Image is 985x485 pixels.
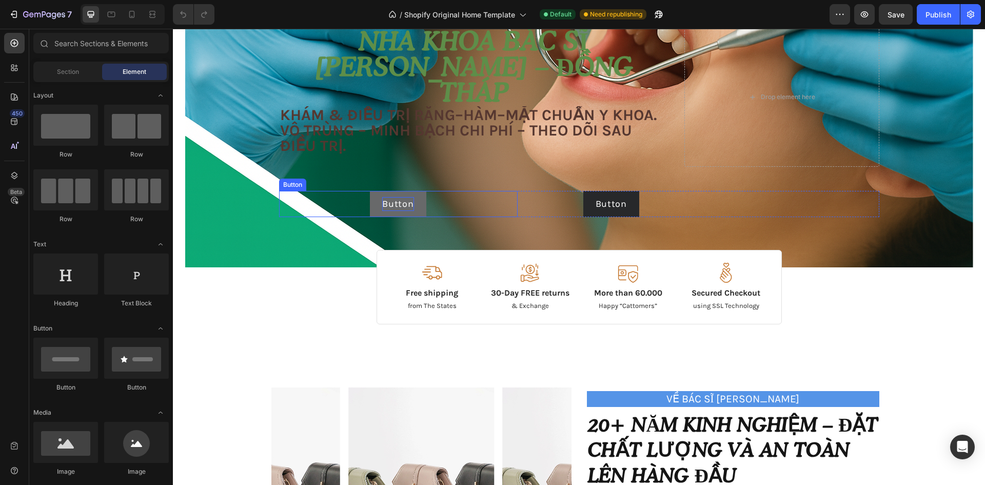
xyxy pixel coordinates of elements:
div: Button [108,151,131,161]
div: Heading [33,299,98,308]
div: Image [104,467,169,476]
p: Free shipping [218,259,301,270]
button: <p>Button</p> [197,162,253,188]
p: Khám & điều trị Răng–Hàm–Mặt chuẩn y khoa. Vô trùng – minh bạch chi phí – theo dõi sau điều trị. [107,79,495,125]
input: Search Sections & Elements [33,33,169,53]
div: Drop element here [588,64,642,72]
span: / [400,9,402,20]
p: Button [423,168,454,182]
span: Element [123,67,146,76]
p: Happy “Cattomers” [413,273,497,282]
span: Toggle open [152,87,169,104]
span: Button [33,324,52,333]
p: & Exchange [316,273,399,282]
div: Button [33,383,98,392]
span: Toggle open [152,320,169,337]
p: More than 60.000 [413,259,497,270]
button: Carousel Next Arrow [362,454,390,482]
span: Layout [33,91,53,100]
span: Default [550,10,572,19]
div: Image [33,467,98,476]
span: Toggle open [152,236,169,253]
p: 30-Day FREE returns [316,259,399,270]
button: <p>Button</p> [410,162,466,188]
p: using SSL Technology [511,273,595,282]
span: Need republishing [590,10,642,19]
div: Beta [8,188,25,196]
span: Section [57,67,79,76]
p: 7 [67,8,72,21]
div: Row [104,215,169,224]
span: Media [33,408,51,417]
div: Row [104,150,169,159]
span: Toggle open [152,404,169,421]
div: Undo/Redo [173,4,214,25]
iframe: Design area [173,29,985,485]
p: from The States [218,273,301,282]
button: Publish [917,4,960,25]
div: Text Block [104,299,169,308]
img: gempages_578239847261537221-4241a522-25b5-4817-8f85-bee9a56e640c.svg [543,234,563,254]
div: Button [104,383,169,392]
img: gempages_578239847261537221-975d2986-ac52-49a1-a5c5-4fbd25d16065.svg [445,234,465,254]
p: VỀ BÁC SĨ [PERSON_NAME] [415,363,705,377]
span: Shopify Original Home Template [404,9,515,20]
img: gempages_578239847261537221-64a3e563-ff7c-4554-9780-5a7f3ff69a70.svg [249,234,269,254]
div: Row [33,150,98,159]
p: Button [209,168,241,182]
button: Save [879,4,913,25]
div: Open Intercom Messenger [950,435,975,459]
button: 7 [4,4,76,25]
span: Save [888,10,904,19]
span: Text [33,240,46,249]
img: gempages_578239847261537221-c8c2ca71-8daa-4d03-a2cf-3fd5c07e6e72.svg [347,234,367,254]
button: Carousel Back Arrow [107,454,135,482]
h2: 20+ năm kinh nghiệm – Đặt chất lượng và an toàn lên hàng đầu [414,382,706,460]
div: Publish [925,9,951,20]
div: Row [33,215,98,224]
div: 450 [10,109,25,118]
p: Secured Checkout [511,259,595,270]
